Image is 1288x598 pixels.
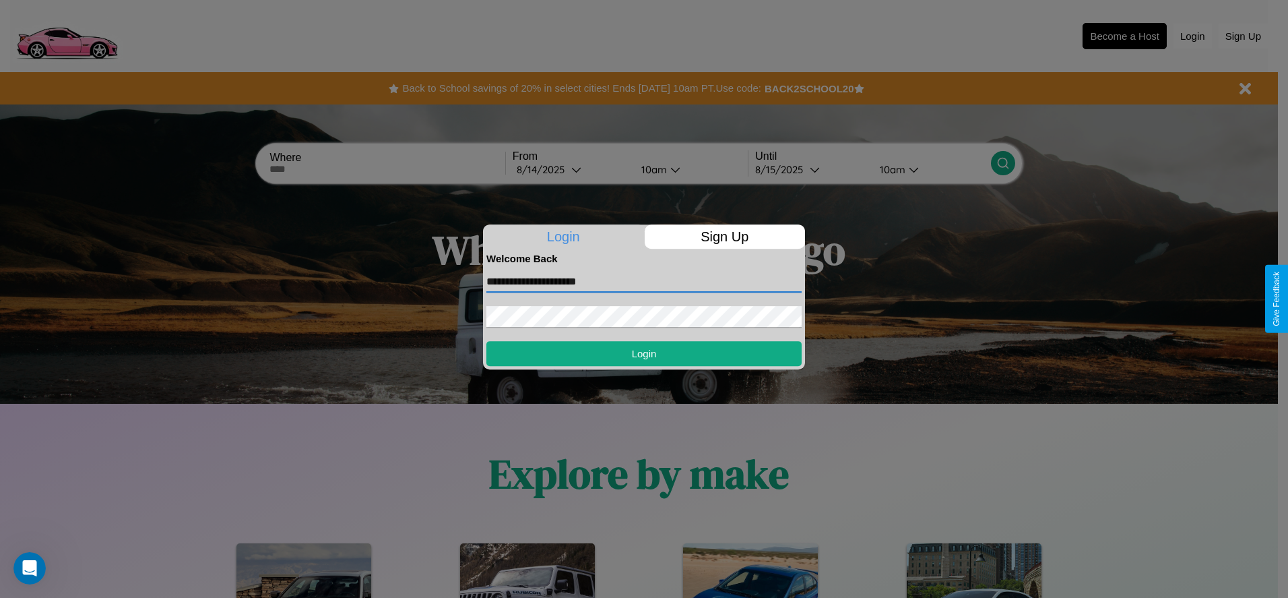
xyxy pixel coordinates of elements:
[486,341,802,366] button: Login
[13,552,46,585] iframe: Intercom live chat
[645,225,806,249] p: Sign Up
[486,253,802,264] h4: Welcome Back
[483,225,644,249] p: Login
[1272,272,1281,326] div: Give Feedback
